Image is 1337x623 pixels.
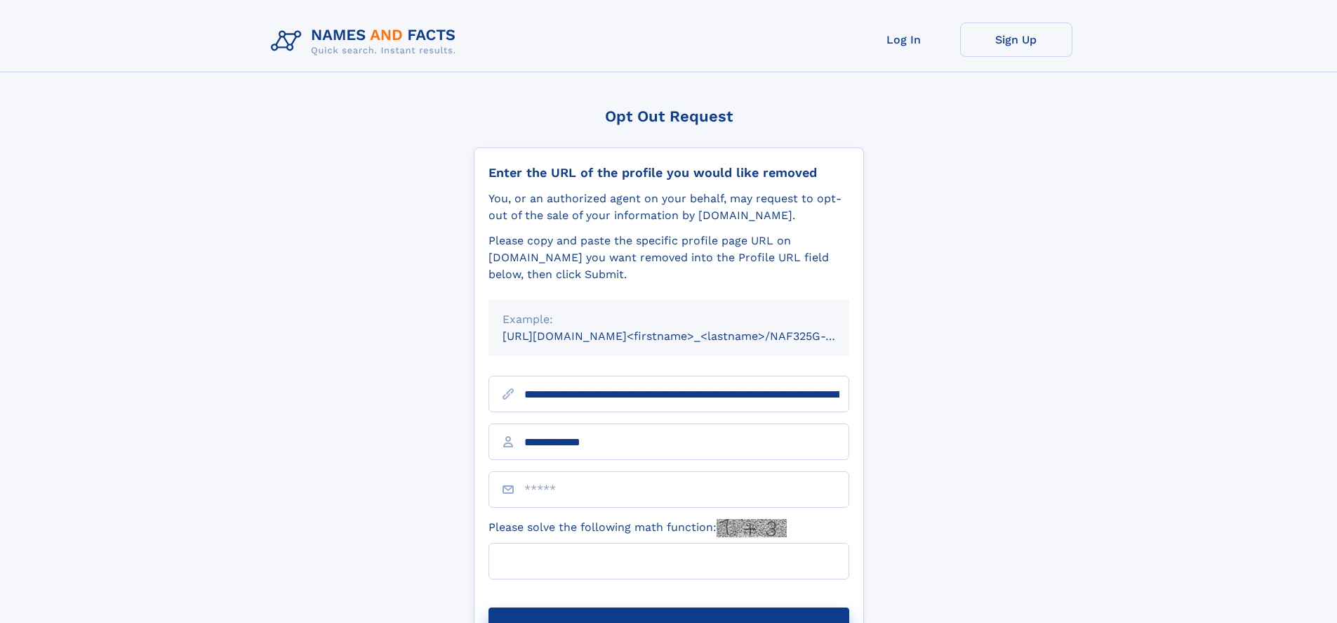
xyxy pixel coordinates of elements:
div: Opt Out Request [474,107,864,125]
label: Please solve the following math function: [488,519,787,537]
a: Log In [848,22,960,57]
a: Sign Up [960,22,1072,57]
div: Please copy and paste the specific profile page URL on [DOMAIN_NAME] you want removed into the Pr... [488,232,849,283]
div: You, or an authorized agent on your behalf, may request to opt-out of the sale of your informatio... [488,190,849,224]
img: Logo Names and Facts [265,22,467,60]
small: [URL][DOMAIN_NAME]<firstname>_<lastname>/NAF325G-xxxxxxxx [503,329,876,343]
div: Enter the URL of the profile you would like removed [488,165,849,181]
div: Example: [503,311,835,328]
